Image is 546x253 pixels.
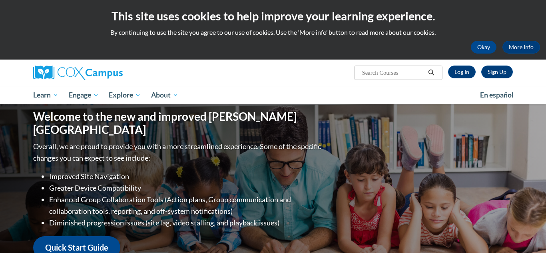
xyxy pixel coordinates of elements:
input: Search Courses [361,68,425,78]
a: Learn [28,86,64,104]
a: En español [475,87,519,104]
span: Learn [33,90,58,100]
button: Okay [471,41,496,54]
img: Cox Campus [33,66,123,80]
h2: This site uses cookies to help improve your learning experience. [6,8,540,24]
a: Register [481,66,513,78]
span: Explore [109,90,141,100]
li: Diminished progression issues (site lag, video stalling, and playback issues) [49,217,323,229]
p: Overall, we are proud to provide you with a more streamlined experience. Some of the specific cha... [33,141,323,164]
li: Improved Site Navigation [49,171,323,182]
li: Greater Device Compatibility [49,182,323,194]
a: Explore [104,86,146,104]
a: Engage [64,86,104,104]
button: Search [425,68,437,78]
div: Main menu [21,86,525,104]
li: Enhanced Group Collaboration Tools (Action plans, Group communication and collaboration tools, re... [49,194,323,217]
span: Engage [69,90,99,100]
a: Cox Campus [33,66,185,80]
span: About [151,90,178,100]
p: By continuing to use the site you agree to our use of cookies. Use the ‘More info’ button to read... [6,28,540,37]
a: More Info [502,41,540,54]
h1: Welcome to the new and improved [PERSON_NAME][GEOGRAPHIC_DATA] [33,110,323,137]
a: About [146,86,183,104]
iframe: Button to launch messaging window [514,221,540,247]
a: Log In [448,66,476,78]
span: En español [480,91,514,99]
